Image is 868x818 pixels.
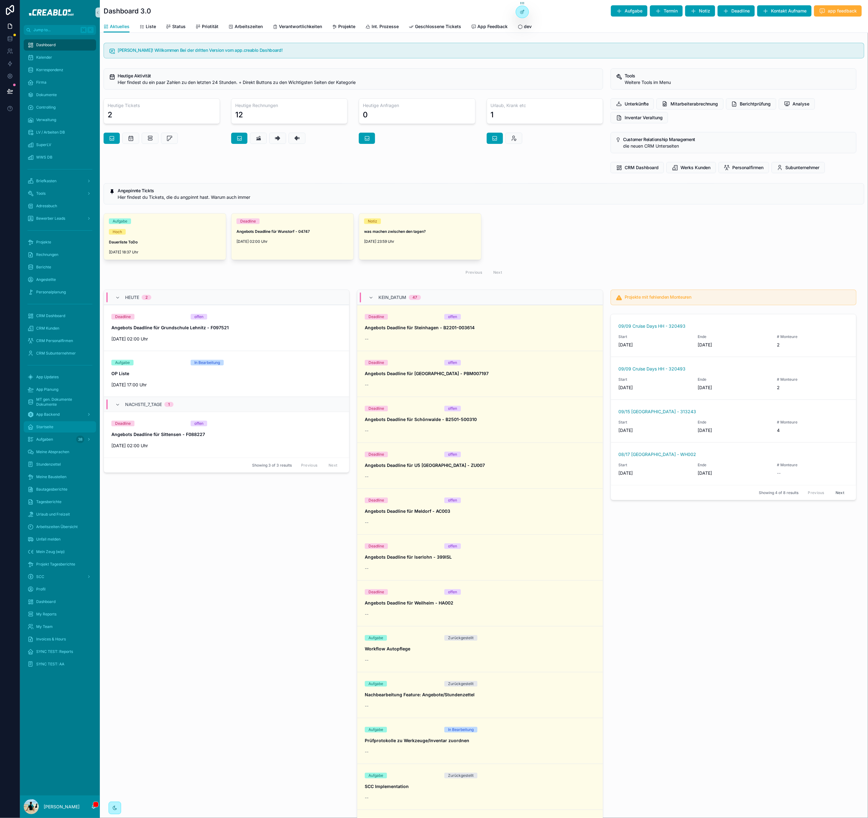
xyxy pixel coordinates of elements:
[118,48,859,52] h5: Moin Hannes! Willkommen Bei der dritten Version vom app.creablo Dashboard!
[611,357,856,399] a: 09/09 Cruise Days HH - 320493Start[DATE]Ende[DATE]# Monteure2
[611,98,654,110] button: Unterkünfte
[24,114,96,125] a: Verwaltung
[24,459,96,470] a: Stundenzettel
[368,497,384,503] div: Deadline
[368,589,384,595] div: Deadline
[365,565,368,571] span: --
[24,534,96,545] a: Unfall melden
[618,409,696,415] span: 09/15 [GEOGRAPHIC_DATA] - 313243
[625,74,851,78] h5: Tools
[365,749,368,755] span: --
[36,142,51,147] span: SuperLV
[448,543,457,549] div: offen
[36,252,58,257] span: Rechnungen
[36,524,78,529] span: Arbeitszeiten Übersicht
[110,23,129,30] span: Aktuelles
[24,421,96,433] a: Startseite
[365,554,452,560] strong: Angebots Deadline für Iserlohn - 399ISL
[671,101,718,107] span: Mitarbeiterabrechnung
[412,295,417,300] div: 47
[25,7,95,17] img: App logo
[36,574,44,579] span: SCC
[777,470,781,476] span: --
[786,164,820,171] span: Subunternehmer
[623,137,851,142] h5: Customer Relationship Management
[24,371,96,383] a: App Updates
[279,23,322,30] span: Verantwortlichkeiten
[618,451,696,458] a: 08/17 [GEOGRAPHIC_DATA] - WH002
[24,249,96,260] a: Rechnungen
[36,375,59,380] span: App Updates
[625,295,851,299] h5: Projekte mit fehlenden Monteuren
[777,385,849,391] span: 2
[36,313,65,318] span: CRM Dashboard
[36,387,58,392] span: App Planung
[118,194,250,200] span: Hier findest du Tickets, die du angpinnt hast. Warum auch immer
[36,612,56,617] span: My Reports
[611,442,856,485] a: 08/17 [GEOGRAPHIC_DATA] - WH002Start[DATE]Ende[DATE]# Monteure--
[365,657,368,663] span: --
[618,323,685,329] span: 09/09 Cruise Days HH - 320493
[623,143,679,149] span: die neuen CRM Unterseiten
[115,314,131,320] div: Deadline
[364,229,426,234] strong: was machen zwischen den tagen?
[733,164,764,171] span: Personalfirmen
[625,164,659,171] span: CRM Dashboard
[118,79,598,86] div: Hier findest du ein paar Zahlen zu den letzten 24 Stunden. + Direkt Buttons zu den Wichtigsten Se...
[368,681,383,687] div: Aufgabe
[698,334,769,339] span: Ende
[24,237,96,248] a: Projekte
[365,703,368,709] span: --
[118,194,859,200] div: Hier findest du Tickets, die du angpinnt hast. Warum auch immer
[24,77,96,88] a: Firma
[24,39,96,51] a: Dashboard
[111,443,342,449] span: [DATE] 02:00 Uhr
[409,21,461,33] a: Geschlossene Tickets
[139,21,156,33] a: Liste
[699,8,710,14] span: Notiz
[109,250,221,255] span: [DATE] 18:37 Uhr
[76,436,84,443] div: 38
[24,139,96,150] a: SuperLV
[471,21,508,33] a: App Feedback
[357,488,602,534] a: DeadlineoffenAngebots Deadline für Meldorf - AC003--
[656,98,724,110] button: Mitarbeiterabrechnung
[24,323,96,334] a: CRM Kunden
[20,35,100,678] div: scrollable content
[368,635,383,641] div: Aufgabe
[777,377,849,382] span: # Monteure
[368,406,384,411] div: Deadline
[24,634,96,645] a: Invoices & Hours
[338,23,355,30] span: Projekte
[202,23,218,30] span: Priotität
[145,295,148,300] div: 2
[618,470,690,476] span: [DATE]
[36,649,73,654] span: SYNC TEST: Reports
[36,191,46,196] span: Tools
[36,662,64,667] span: SYNC TEST: AA
[357,534,602,580] a: DeadlineoffenAngebots Deadline für Iserlohn - 399ISL--
[235,23,263,30] span: Arbeitszeiten
[24,127,96,138] a: LV / Arbeiten DB
[111,336,342,342] span: [DATE] 02:00 Uhr
[448,497,457,503] div: offen
[357,580,602,626] a: DeadlineoffenAngebots Deadline für Weilheim - HA002--
[24,434,96,445] a: Aufgaben38
[24,64,96,76] a: Korrespondenz
[365,738,469,743] strong: Prüfprotokolle zu Werkzeuge/Inventar zuordnen
[104,7,151,15] h1: Dashboard 3.0
[24,646,96,657] a: SYNC TEST: Reports
[36,67,63,72] span: Korrespondenz
[372,23,399,30] span: Int. Prozesse
[108,102,216,109] h3: Heutige Tickets
[365,325,475,330] strong: Angebots Deadline für Steinhagen - B2201-003614
[618,366,685,372] span: 09/09 Cruise Days HH - 320493
[415,23,461,30] span: Geschlossene Tickets
[448,681,474,687] div: Zurückgestellt
[36,216,65,221] span: Bewerber Leads
[24,200,96,212] a: Adressbuch
[24,546,96,557] a: Mein Zeug (wip)
[36,42,56,47] span: Dashboard
[273,21,322,33] a: Verantwortlichkeiten
[235,110,243,120] div: 12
